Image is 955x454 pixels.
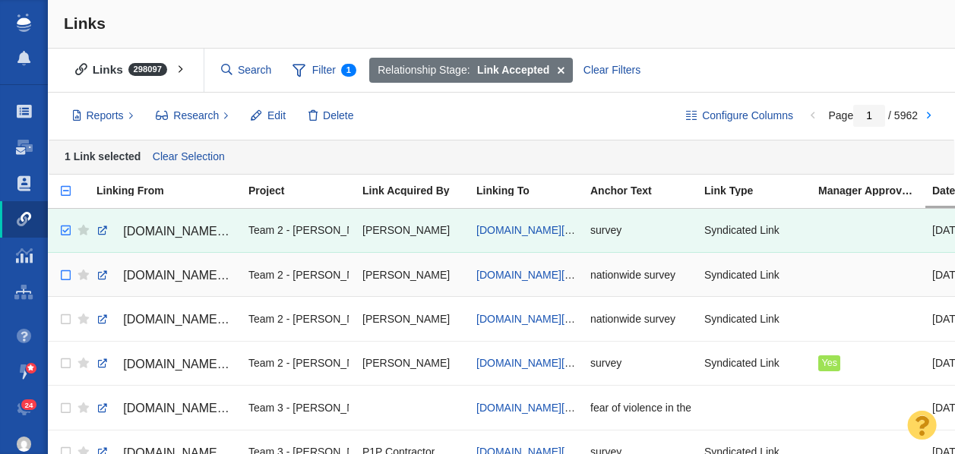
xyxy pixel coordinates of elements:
[300,103,362,129] button: Delete
[818,185,931,196] div: Manager Approved Link?
[362,223,450,237] span: [PERSON_NAME]
[64,103,142,129] button: Reports
[173,108,219,124] span: Research
[704,268,779,282] span: Syndicated Link
[678,103,802,129] button: Configure Columns
[477,62,549,78] strong: Link Accepted
[267,108,286,124] span: Edit
[65,150,141,162] strong: 1 Link selected
[590,258,691,291] div: nationwide survey
[362,185,475,196] div: Link Acquired By
[704,185,817,198] a: Link Type
[123,358,251,370] span: [DOMAIN_NAME][URL]
[362,356,450,370] span: [PERSON_NAME]
[697,341,811,385] td: Syndicated Link
[697,297,811,341] td: Syndicated Link
[821,358,837,368] span: Yes
[362,312,450,326] span: [PERSON_NAME]
[590,391,691,424] div: fear of violence in the workplace
[476,357,589,369] a: [DOMAIN_NAME][URL]
[123,269,251,282] span: [DOMAIN_NAME][URL]
[476,313,589,325] a: [DOMAIN_NAME][URL]
[17,437,32,452] img: 4d4450a2c5952a6e56f006464818e682
[87,108,124,124] span: Reports
[284,56,365,85] span: Filter
[17,14,30,32] img: buzzstream_logo_iconsimple.png
[574,58,649,84] div: Clear Filters
[356,253,470,297] td: Taylor Tomita
[248,185,361,196] div: Project
[476,402,589,414] a: [DOMAIN_NAME][URL]
[704,356,779,370] span: Syndicated Link
[123,402,251,415] span: [DOMAIN_NAME][URL]
[356,297,470,341] td: Taylor Tomita
[21,399,37,411] span: 24
[704,312,779,326] span: Syndicated Link
[96,185,247,196] div: Linking From
[147,103,238,129] button: Research
[248,347,349,380] div: Team 2 - [PERSON_NAME] | [PERSON_NAME] | [PERSON_NAME]\The Storage Center\The Storage Center - Di...
[476,224,589,236] a: [DOMAIN_NAME][URL]
[362,268,450,282] span: [PERSON_NAME]
[590,347,691,380] div: survey
[96,263,235,288] a: [DOMAIN_NAME][URL]
[96,219,235,244] a: [DOMAIN_NAME][URL]
[64,14,106,32] span: Links
[697,209,811,253] td: Syndicated Link
[362,185,475,198] a: Link Acquired By
[590,302,691,335] div: nationwide survey
[96,185,247,198] a: Linking From
[149,146,228,169] a: Clear Selection
[123,313,251,326] span: [DOMAIN_NAME][URL]
[323,108,353,124] span: Delete
[828,109,918,121] span: Page / 5962
[476,185,589,198] a: Linking To
[476,185,589,196] div: Linking To
[378,62,470,78] span: Relationship Stage:
[341,64,356,77] span: 1
[704,185,817,196] div: Link Type
[96,307,235,333] a: [DOMAIN_NAME][URL]
[248,214,349,247] div: Team 2 - [PERSON_NAME] | [PERSON_NAME] | [PERSON_NAME]\The Storage Center\The Storage Center - Di...
[476,269,589,281] a: [DOMAIN_NAME][URL]
[702,108,793,124] span: Configure Columns
[697,253,811,297] td: Syndicated Link
[248,391,349,424] div: Team 3 - [PERSON_NAME] | Summer | [PERSON_NAME]\EMCI Wireless\EMCI Wireless - Digital PR - Do U.S...
[123,225,251,238] span: [DOMAIN_NAME][URL]
[590,214,691,247] div: survey
[248,302,349,335] div: Team 2 - [PERSON_NAME] | [PERSON_NAME] | [PERSON_NAME]\The Storage Center\The Storage Center - Di...
[242,103,294,129] button: Edit
[356,341,470,385] td: Taylor Tomita
[704,223,779,237] span: Syndicated Link
[96,352,235,377] a: [DOMAIN_NAME][URL]
[811,341,925,385] td: Yes
[215,57,279,84] input: Search
[818,185,931,198] a: Manager Approved Link?
[590,185,703,196] div: Anchor Text
[356,209,470,253] td: Taylor Tomita
[590,185,703,198] a: Anchor Text
[96,396,235,421] a: [DOMAIN_NAME][URL]
[248,258,349,291] div: Team 2 - [PERSON_NAME] | [PERSON_NAME] | [PERSON_NAME]\The Storage Center\The Storage Center - Di...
